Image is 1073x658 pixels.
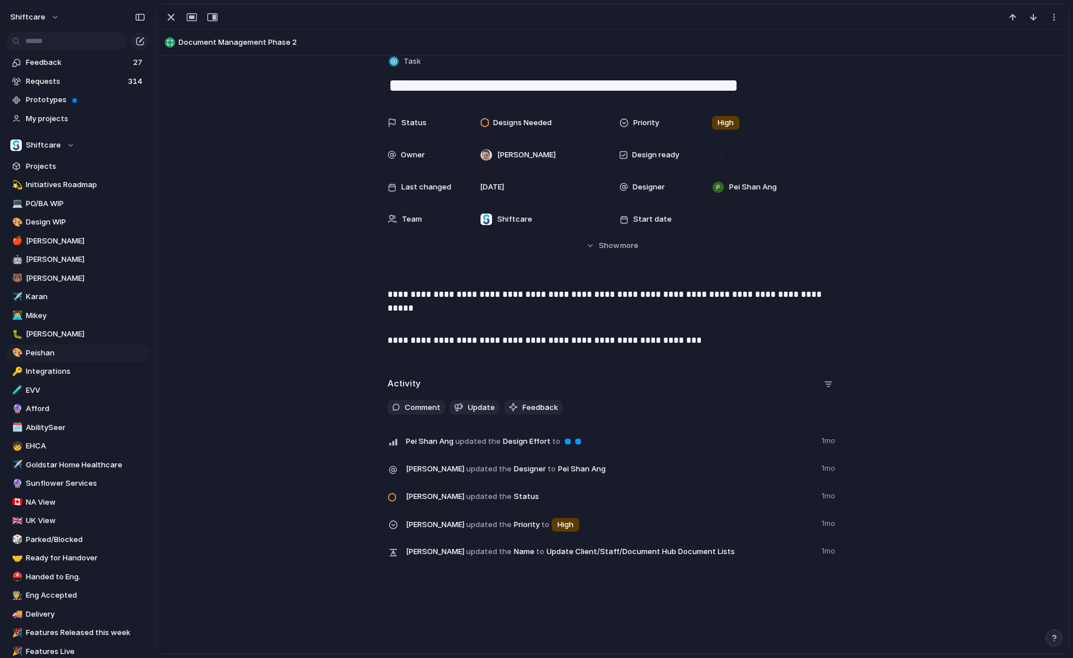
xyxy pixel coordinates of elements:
[26,140,61,151] span: Shiftcare
[26,216,145,228] span: Design WIP
[6,54,149,71] a: Feedback27
[10,328,22,340] button: 🐛
[6,512,149,529] a: 🇬🇧UK View
[386,53,424,70] button: Task
[6,363,149,380] div: 🔑Integrations
[822,488,838,502] span: 1mo
[466,491,512,502] span: updated the
[26,534,145,545] span: Parked/Blocked
[6,195,149,212] a: 💻PO/BA WIP
[450,400,499,415] button: Update
[26,254,145,265] span: [PERSON_NAME]
[10,459,22,471] button: ✈️
[12,626,20,640] div: 🎉
[12,440,20,453] div: 🧒
[10,478,22,489] button: 🔮
[599,240,619,251] span: Show
[388,400,445,415] button: Comment
[6,91,149,109] a: Prototypes
[6,137,149,154] button: Shiftcare
[26,440,145,452] span: EHCA
[12,365,20,378] div: 🔑
[12,458,20,471] div: ✈️
[406,516,815,533] span: Priority
[12,570,20,583] div: ⛑️
[10,627,22,638] button: 🎉
[12,552,20,565] div: 🤝
[405,402,440,413] span: Comment
[12,291,20,304] div: ✈️
[10,534,22,545] button: 🎲
[26,590,145,601] span: Eng Accepted
[10,403,22,415] button: 🔮
[10,571,22,583] button: ⛑️
[6,568,149,586] a: ⛑️Handed to Eng.
[10,235,22,247] button: 🍎
[633,117,659,129] span: Priority
[26,571,145,583] span: Handed to Eng.
[466,519,512,531] span: updated the
[133,57,145,68] span: 27
[557,519,574,531] span: High
[26,366,145,377] span: Integrations
[12,607,20,621] div: 🚚
[26,179,145,191] span: Initiatives Roadmap
[6,400,149,417] a: 🔮Afford
[10,347,22,359] button: 🎨
[632,149,679,161] span: Design ready
[26,609,145,620] span: Delivery
[633,214,672,225] span: Start date
[468,402,495,413] span: Update
[10,254,22,265] button: 🤖
[404,56,421,67] span: Task
[497,149,556,161] span: [PERSON_NAME]
[26,57,130,68] span: Feedback
[406,546,464,558] span: [PERSON_NAME]
[493,117,552,129] span: Designs Needed
[12,421,20,434] div: 🗓️
[466,546,512,558] span: updated the
[12,197,20,210] div: 💻
[26,273,145,284] span: [PERSON_NAME]
[401,181,451,193] span: Last changed
[6,624,149,641] a: 🎉Features Released this week
[12,346,20,359] div: 🎨
[26,459,145,471] span: Goldstar Home Healthcare
[6,251,149,268] a: 🤖[PERSON_NAME]
[12,234,20,247] div: 🍎
[406,543,815,559] span: Name Update Client/Staff/Document Hub Document Lists
[26,515,145,527] span: UK View
[402,214,422,225] span: Team
[6,214,149,231] a: 🎨Design WIP
[26,161,145,172] span: Projects
[6,419,149,436] div: 🗓️AbilitySeer
[541,519,549,531] span: to
[6,270,149,287] a: 🐻[PERSON_NAME]
[26,328,145,340] span: [PERSON_NAME]
[6,587,149,604] a: 👨‍🏭Eng Accepted
[10,422,22,433] button: 🗓️
[6,110,149,127] a: My projects
[10,291,22,303] button: ✈️
[26,291,145,303] span: Karan
[6,456,149,474] div: ✈️Goldstar Home Healthcare
[6,326,149,343] a: 🐛[PERSON_NAME]
[6,176,149,193] div: 💫Initiatives Roadmap
[10,497,22,508] button: 🇨🇦
[6,307,149,324] a: 👨‍💻Mikey
[536,546,544,558] span: to
[12,402,20,416] div: 🔮
[10,552,22,564] button: 🤝
[388,377,421,390] h2: Activity
[5,8,65,26] button: shiftcare
[406,519,464,531] span: [PERSON_NAME]
[10,216,22,228] button: 🎨
[6,438,149,455] a: 🧒EHCA
[558,463,606,475] span: Pei Shan Ang
[6,345,149,362] div: 🎨Peishan
[12,514,20,528] div: 🇬🇧
[6,475,149,492] a: 🔮Sunflower Services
